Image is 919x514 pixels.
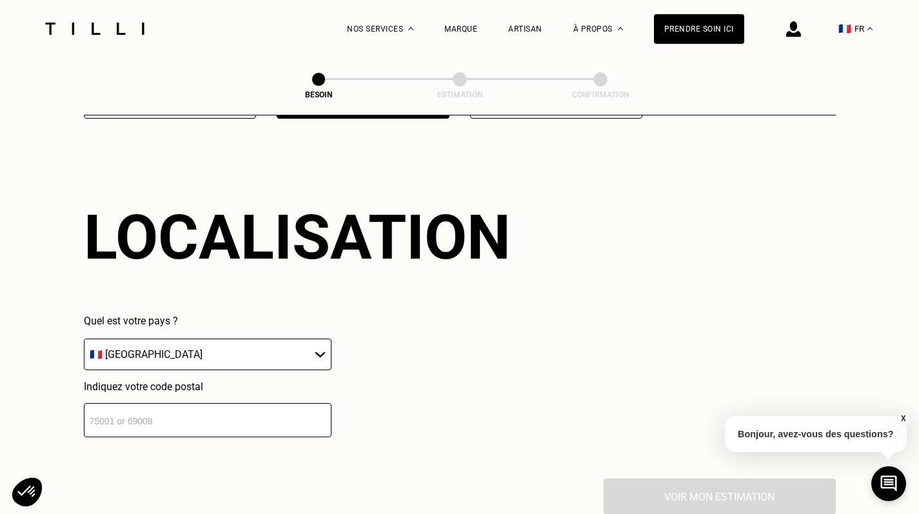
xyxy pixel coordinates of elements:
img: icône connexion [786,21,801,37]
img: Menu déroulant à propos [618,27,623,30]
a: Artisan [508,25,542,34]
button: X [896,411,909,426]
img: Logo du service de couturière Tilli [41,23,149,35]
div: Estimation [395,90,524,99]
a: Prendre soin ici [654,14,744,44]
input: 75001 or 69008 [84,403,331,437]
span: 🇫🇷 [838,23,851,35]
p: Bonjour, avez-vous des questions? [725,416,907,452]
img: menu déroulant [867,27,873,30]
div: Localisation [84,201,511,273]
p: Indiquez votre code postal [84,381,331,393]
img: Menu déroulant [408,27,413,30]
a: Marque [444,25,477,34]
div: Besoin [254,90,383,99]
p: Quel est votre pays ? [84,315,331,327]
div: Confirmation [536,90,665,99]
